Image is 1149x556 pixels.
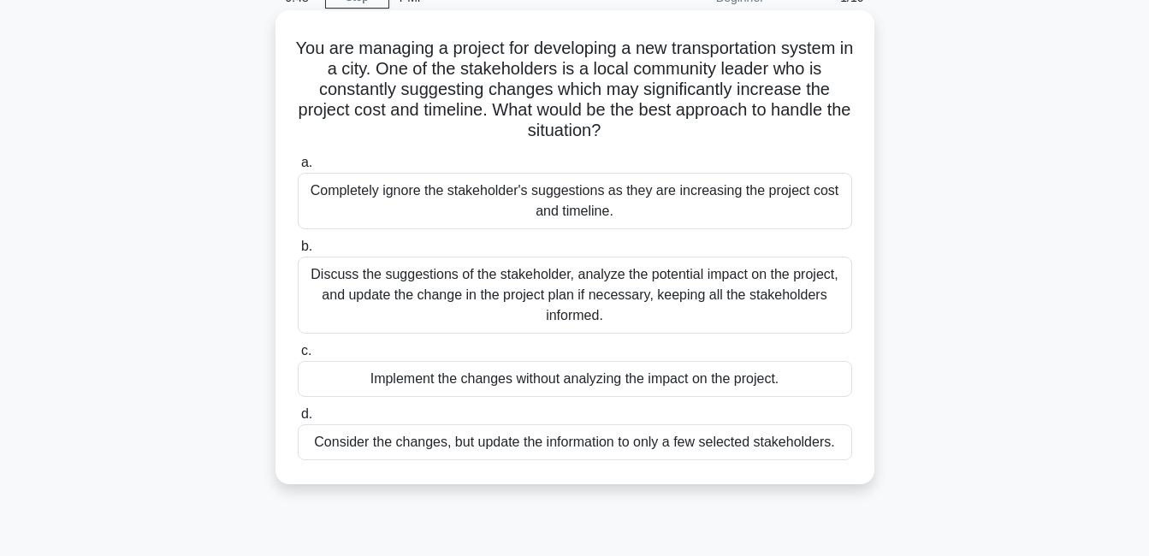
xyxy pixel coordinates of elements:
[298,257,852,334] div: Discuss the suggestions of the stakeholder, analyze the potential impact on the project, and upda...
[298,424,852,460] div: Consider the changes, but update the information to only a few selected stakeholders.
[296,38,854,142] h5: You are managing a project for developing a new transportation system in a city. One of the stake...
[298,173,852,229] div: Completely ignore the stakeholder's suggestions as they are increasing the project cost and timel...
[301,406,312,421] span: d.
[301,155,312,169] span: a.
[298,361,852,397] div: Implement the changes without analyzing the impact on the project.
[301,343,311,358] span: c.
[301,239,312,253] span: b.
